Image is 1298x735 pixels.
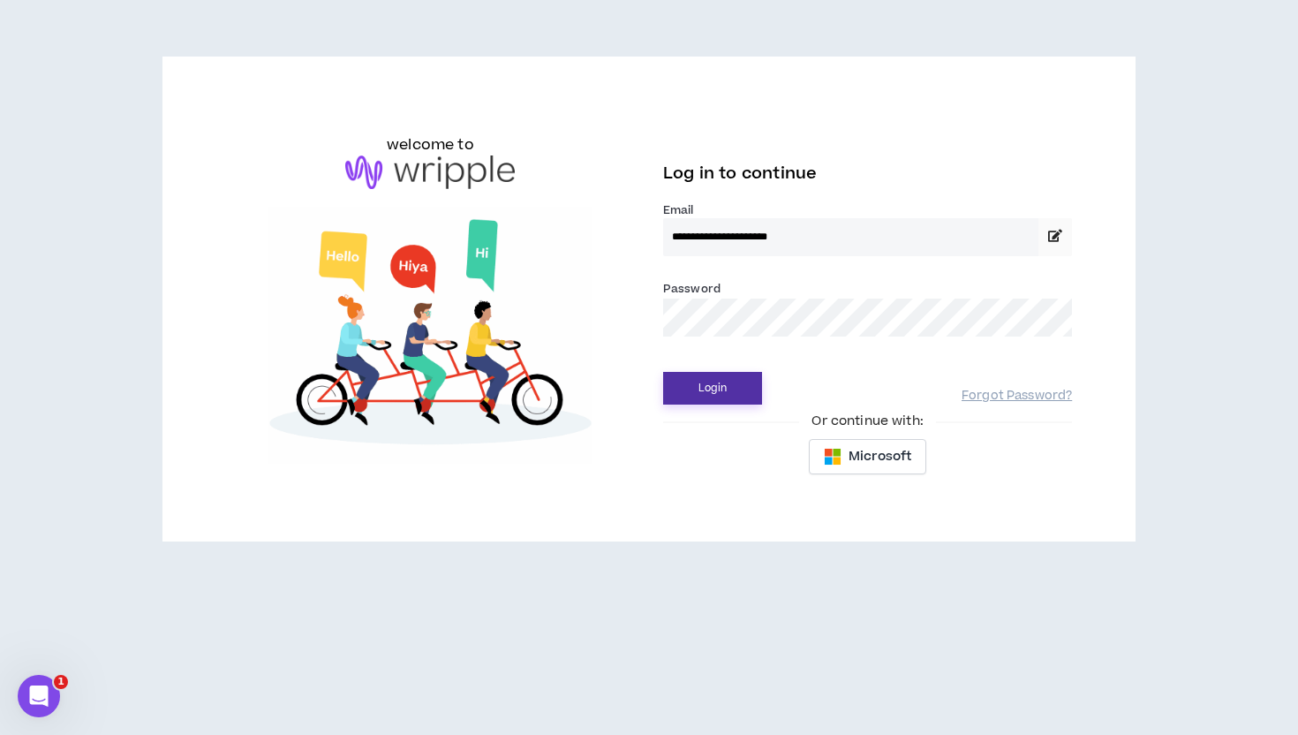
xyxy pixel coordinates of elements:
[663,281,721,297] label: Password
[663,163,817,185] span: Log in to continue
[54,675,68,689] span: 1
[962,388,1072,405] a: Forgot Password?
[849,447,911,466] span: Microsoft
[799,412,935,431] span: Or continue with:
[18,675,60,717] iframe: Intercom live chat
[663,202,1072,218] label: Email
[809,439,926,474] button: Microsoft
[663,372,762,405] button: Login
[226,207,635,464] img: Welcome to Wripple
[387,134,474,155] h6: welcome to
[345,155,515,189] img: logo-brand.png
